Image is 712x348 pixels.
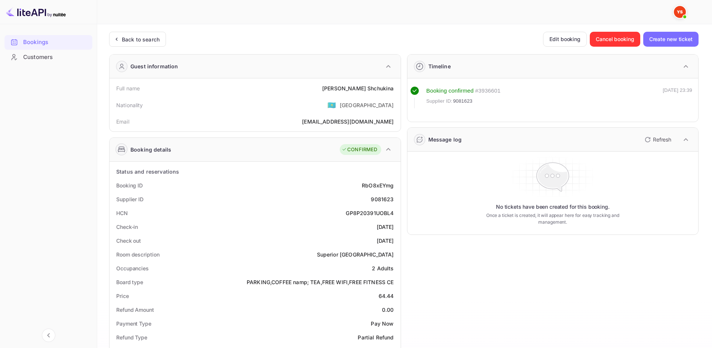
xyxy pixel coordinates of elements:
span: United States [327,98,336,112]
div: [DATE] [377,237,394,245]
div: 9081623 [371,195,394,203]
div: Check-in [116,223,138,231]
div: Status and reservations [116,168,179,175]
div: 0.00 [382,306,394,314]
div: Refund Amount [116,306,154,314]
span: 9081623 [453,97,472,105]
span: Supplier ID: [426,97,453,105]
div: Customers [4,50,92,65]
div: Pay Now [371,320,394,327]
button: Edit booking [543,32,587,47]
p: No tickets have been created for this booking. [496,203,610,211]
div: Superior [GEOGRAPHIC_DATA] [317,251,394,258]
div: Payment Type [116,320,151,327]
button: Cancel booking [590,32,640,47]
div: HCN [116,209,128,217]
div: # 3936601 [475,87,500,95]
div: Message log [428,136,462,143]
div: 64.44 [379,292,394,300]
div: GP8P20391UOBL4 [346,209,394,217]
div: Partial Refund [358,333,394,341]
img: LiteAPI logo [6,6,66,18]
p: Refresh [653,136,671,143]
a: Customers [4,50,92,64]
div: Back to search [122,35,160,43]
button: Create new ticket [643,32,699,47]
div: Timeline [428,62,451,70]
div: CONFIRMED [342,146,377,153]
div: Check out [116,237,141,245]
div: Price [116,292,129,300]
img: Yandex Support [674,6,686,18]
p: Once a ticket is created, it will appear here for easy tracking and management. [474,212,631,226]
div: Customers [23,53,89,62]
div: Board type [116,278,143,286]
div: [EMAIL_ADDRESS][DOMAIN_NAME] [302,118,394,125]
div: Nationality [116,101,143,109]
div: Booking ID [116,181,143,189]
a: Bookings [4,35,92,49]
div: Supplier ID [116,195,144,203]
div: Full name [116,84,140,92]
div: Occupancies [116,264,149,272]
div: Room description [116,251,159,258]
div: Email [116,118,129,125]
div: Bookings [4,35,92,50]
button: Collapse navigation [42,329,55,342]
div: Bookings [23,38,89,47]
div: Booking details [130,146,171,153]
div: [DATE] 23:39 [663,87,692,108]
div: 2 Adults [372,264,394,272]
div: [GEOGRAPHIC_DATA] [340,101,394,109]
div: PARKING,COFFEE namp; TEA,FREE WIFI,FREE FITNESS CE [247,278,394,286]
div: [DATE] [377,223,394,231]
button: Refresh [640,134,674,146]
div: RbO8xEYmg [362,181,394,189]
div: Refund Type [116,333,147,341]
div: Booking confirmed [426,87,474,95]
div: Guest information [130,62,178,70]
div: [PERSON_NAME] Shchukina [322,84,394,92]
